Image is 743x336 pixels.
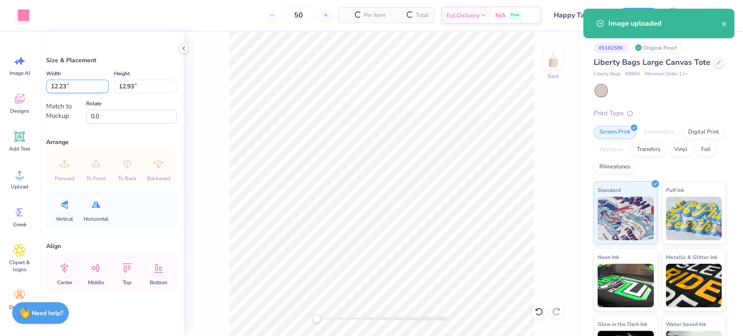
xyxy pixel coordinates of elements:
div: Rhinestones [594,161,636,174]
img: Back [545,50,562,68]
span: Metallic & Glitter Ink [666,252,717,262]
div: Align [46,242,177,251]
span: Image AI [10,70,30,77]
span: Puff Ink [666,185,684,195]
label: Height [114,68,130,79]
img: Standard [598,197,654,240]
span: Per Item [364,11,385,20]
div: Original Proof [632,42,681,53]
span: Est. Delivery [447,11,480,20]
span: # 8866 [625,71,640,78]
span: Water based Ink [666,319,706,329]
span: Clipart & logos [5,259,34,273]
span: Middle [88,279,104,286]
div: Size & Placement [46,56,177,65]
span: Center [57,279,72,286]
div: Screen Print [594,126,636,139]
img: Puff Ink [666,197,722,240]
strong: Need help? [32,309,63,317]
span: Minimum Order: 12 + [645,71,688,78]
label: Rotate [86,98,101,109]
div: Applique [594,143,629,156]
img: Kendra Jingco [704,7,722,24]
span: Free [511,12,519,18]
span: N/A [495,11,506,20]
div: Print Type [594,108,726,118]
span: Total [416,11,429,20]
div: # 518258K [594,42,628,53]
span: Vertical [56,215,73,222]
span: Neon Ink [598,252,619,262]
img: Neon Ink [598,264,654,307]
div: Match to Mockup [46,101,81,121]
div: Accessibility label [312,314,321,323]
div: Back [548,72,559,80]
span: Add Text [9,145,30,152]
span: Glow in the Dark Ink [598,319,647,329]
div: Transfers [631,143,666,156]
button: close [721,18,727,29]
input: Untitled Design [547,7,611,24]
span: Designs [10,108,29,114]
div: Foil [696,143,716,156]
span: Greek [13,221,27,228]
a: KJ [692,7,726,24]
label: Width [46,68,61,79]
span: Liberty Bags [594,71,621,78]
span: Liberty Bags Large Canvas Tote [594,57,710,67]
input: – – [282,7,316,23]
img: Metallic & Glitter Ink [666,264,722,307]
span: Decorate [9,304,30,311]
div: Vinyl [669,143,693,156]
span: Horizontal [84,215,108,222]
span: Upload [11,183,28,190]
span: Bottom [150,279,167,286]
div: Digital Print [682,126,725,139]
div: Embroidery [639,126,680,139]
span: Top [123,279,131,286]
div: Image uploaded [609,18,721,29]
span: Standard [598,185,621,195]
div: Arrange [46,138,177,147]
